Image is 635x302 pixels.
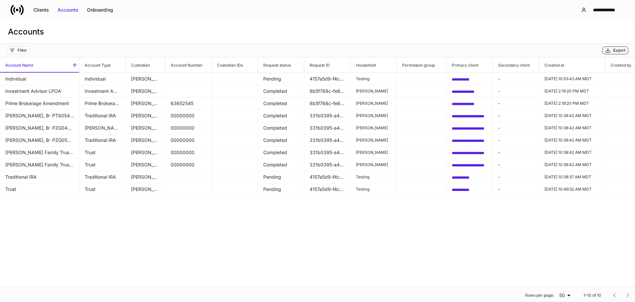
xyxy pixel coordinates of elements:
td: 2025-09-25T16:38:42.554Z [539,122,605,134]
h6: Account Type [79,62,111,68]
td: Schwab [126,122,165,134]
td: 349e2b0b-18d8-47c5-81a4-229e8c504d50 [446,183,493,196]
span: Secondary client [493,57,539,73]
h6: Created at [539,62,564,68]
td: Pending [258,73,304,85]
div: 50 [557,292,573,299]
td: Traditional IRA [79,134,126,147]
button: Filter [7,46,30,54]
p: [DATE] 10:53:43 AM MDT [544,76,600,82]
p: [DATE] 2:19:20 PM MDT [544,101,600,106]
p: [PERSON_NAME] [356,150,391,155]
td: Completed [258,85,304,97]
td: 8b5f768c-fe69-4a1e-b99f-7275044b5b63 [304,97,351,110]
td: 63652545 [165,97,212,110]
span: Custodian [126,57,165,73]
td: 331b0395-a46b-45bf-93ce-8e4eb179b24b [304,122,351,134]
td: 8b5f768c-fe69-4a1e-b99f-7275044b5b63 [304,85,351,97]
p: - [498,186,533,193]
td: Schwab [126,73,165,85]
td: Individual [79,73,126,85]
td: 2025-09-25T16:38:42.550Z [539,159,605,171]
td: Schwab [126,110,165,122]
td: Investment Advisor LPOA [79,85,126,97]
p: [PERSON_NAME] [356,125,391,131]
td: 00000000 [165,147,212,159]
h6: Created by [605,62,631,68]
td: 4157a5d9-f4c1-495f-92c5-dfe9e8e6a53d [304,171,351,183]
span: Account Number [165,57,211,73]
td: ea1e288a-2ec0-485f-93bd-80d0ea90430f [446,97,493,110]
td: Traditional IRA [79,110,126,122]
td: 2025-09-26T16:38:37.715Z [539,171,605,183]
p: [PERSON_NAME] [356,138,391,143]
h6: Custodian IDs [212,62,243,68]
button: Export [602,46,628,54]
span: Created at [539,57,605,73]
td: Schwab [126,159,165,171]
h6: Household [351,62,376,68]
td: Completed [258,134,304,147]
h6: Account Number [165,62,203,68]
p: [DATE] 10:38:42 AM MDT [544,150,600,155]
p: - [498,149,533,156]
td: 331b0395-a46b-45bf-93ce-8e4eb179b24b [304,147,351,159]
td: Prime Brokerage Amendment [79,97,126,110]
td: 12c83ae4-b5ad-4b5b-bd5f-55b112d2774d [446,110,493,122]
td: Schwab [126,171,165,183]
div: Export [613,48,625,53]
h6: Permission group [397,62,435,68]
p: [DATE] 10:38:42 AM MDT [544,138,600,143]
button: Onboarding [83,5,117,15]
td: Completed [258,159,304,171]
td: 349e2b0b-18d8-47c5-81a4-229e8c504d50 [446,171,493,183]
td: 2025-09-25T16:38:42.552Z [539,134,605,147]
h6: Primary client [446,62,478,68]
td: 331b0395-a46b-45bf-93ce-8e4eb179b24b [304,159,351,171]
p: [DATE] 10:49:32 AM MDT [544,187,600,192]
span: Account Type [79,57,125,73]
td: 12c83ae4-b5ad-4b5b-bd5f-55b112d2774d [446,134,493,147]
span: Request status [258,57,304,73]
td: Trust [79,183,126,196]
div: Onboarding [87,7,113,13]
div: Clients [33,7,49,13]
td: Pending [258,171,304,183]
td: Schwab supplemental forms [126,85,165,97]
td: 2025-09-26T16:53:43.899Z [539,73,605,85]
h6: Request ID [304,62,330,68]
td: 2025-09-25T16:38:42.551Z [539,110,605,122]
p: [PERSON_NAME] [356,101,391,106]
p: - [498,125,533,131]
td: 2025-09-26T16:49:32.569Z [539,183,605,196]
p: [PERSON_NAME] [356,162,391,167]
td: 12c83ae4-b5ad-4b5b-bd5f-55b112d2774d [446,147,493,159]
div: Filter [18,48,27,53]
td: Trust [79,159,126,171]
p: - [498,100,533,107]
p: [DATE] 10:38:42 AM MDT [544,125,600,131]
p: - [498,112,533,119]
td: Pending [258,183,304,196]
td: Roth IRA [79,122,126,134]
p: Rows per page: [525,293,554,298]
h6: Request status [258,62,291,68]
h6: Custodian [126,62,150,68]
button: Clients [29,5,53,15]
p: - [498,76,533,82]
span: Custodian IDs [212,57,258,73]
td: 2025-09-25T16:38:42.549Z [539,147,605,159]
td: Schwab [126,147,165,159]
td: Completed [258,97,304,110]
p: [PERSON_NAME] [356,113,391,118]
td: Traditional IRA [79,171,126,183]
p: [DATE] 2:19:20 PM MDT [544,89,600,94]
td: Completed [258,147,304,159]
td: 12c83ae4-b5ad-4b5b-bd5f-55b112d2774d [446,159,493,171]
p: Testing [356,174,391,180]
p: [DATE] 10:38:42 AM MDT [544,162,600,167]
td: 4157a5d9-f4c1-495f-92c5-dfe9e8e6a53d [304,183,351,196]
p: - [498,88,533,94]
button: Accounts [53,5,83,15]
p: [DATE] 10:38:42 AM MDT [544,113,600,118]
